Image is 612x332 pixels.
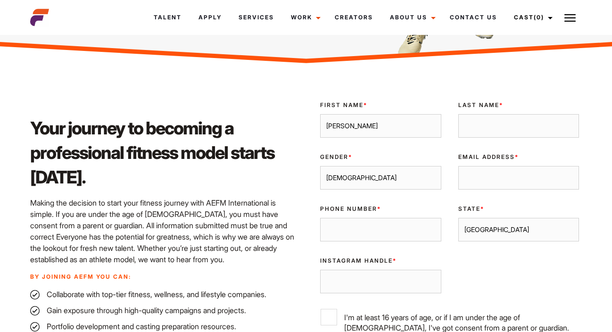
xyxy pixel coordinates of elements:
a: About Us [381,5,441,30]
li: Portfolio development and casting preparation resources. [30,321,300,332]
span: (0) [534,14,544,21]
label: Gender [320,153,441,161]
input: I'm at least 16 years of age, or if I am under the age of [DEMOGRAPHIC_DATA], I've got consent fr... [321,309,337,325]
a: Talent [145,5,190,30]
label: Instagram Handle [320,257,441,265]
img: cropped-aefm-brand-fav-22-square.png [30,8,49,27]
img: Burger icon [564,12,576,24]
label: Phone Number [320,205,441,213]
a: Apply [190,5,230,30]
a: Cast(0) [505,5,558,30]
a: Services [230,5,282,30]
a: Creators [326,5,381,30]
li: Gain exposure through high-quality campaigns and projects. [30,305,300,316]
a: Work [282,5,326,30]
h2: Your journey to becoming a professional fitness model starts [DATE]. [30,116,300,190]
p: By joining AEFM you can: [30,273,300,281]
label: State [458,205,579,213]
label: Email Address [458,153,579,161]
a: Contact Us [441,5,505,30]
li: Collaborate with top-tier fitness, wellness, and lifestyle companies. [30,289,300,300]
label: First Name [320,101,441,109]
p: Making the decision to start your fitness journey with AEFM International is simple. If you are u... [30,197,300,265]
label: Last Name [458,101,579,109]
